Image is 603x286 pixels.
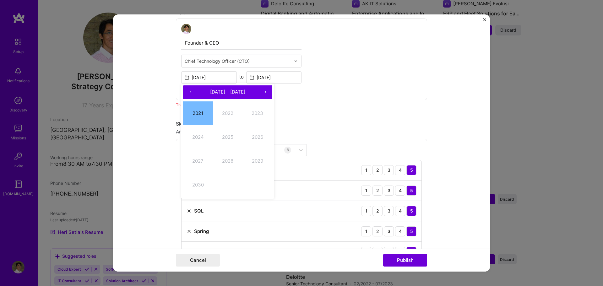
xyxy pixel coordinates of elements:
[406,186,416,196] div: 5
[483,18,486,25] button: Close
[361,186,371,196] div: 1
[395,247,405,257] div: 4
[384,226,394,236] div: 3
[176,121,427,127] div: Skills used — Add up to 12 skills
[294,59,298,63] img: drop icon
[372,165,383,175] div: 2
[284,147,291,154] div: 6
[395,165,405,175] div: 4
[194,208,204,214] div: SQL
[395,186,405,196] div: 4
[383,254,427,267] button: Publish
[361,206,371,216] div: 1
[213,125,243,149] button: 2025
[384,165,394,175] div: 3
[194,228,209,235] div: Spring
[372,247,383,257] div: 2
[395,206,405,216] div: 4
[361,165,371,175] div: 1
[406,226,416,236] div: 5
[372,186,383,196] div: 2
[372,206,383,216] div: 2
[183,149,213,173] button: 2027
[258,85,272,99] button: ›
[242,149,272,173] button: 2029
[246,71,302,84] input: Date
[176,101,427,108] div: The end date cannot be earlier than the start date
[181,36,301,50] input: Role Name
[183,173,213,197] button: 2030
[176,128,427,135] div: Any new skills will be added to your profile.
[406,247,416,257] div: 5
[372,226,383,236] div: 2
[384,206,394,216] div: 3
[176,9,427,16] div: Role
[239,73,244,80] div: to
[361,226,371,236] div: 1
[213,149,243,173] button: 2028
[183,101,213,125] button: 2021
[384,247,394,257] div: 3
[176,254,220,267] button: Cancel
[183,85,197,99] button: ‹
[406,206,416,216] div: 5
[361,247,371,257] div: 1
[395,226,405,236] div: 4
[197,85,258,99] button: [DATE] – [DATE]
[183,125,213,149] button: 2024
[406,165,416,175] div: 5
[210,89,245,95] span: [DATE] – [DATE]
[384,186,394,196] div: 3
[213,101,243,125] button: 2022
[242,125,272,149] button: 2026
[242,101,272,125] button: 2023
[187,208,192,213] img: Remove
[181,71,237,84] input: Date
[187,229,192,234] img: Remove
[194,248,221,255] div: Spring Boot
